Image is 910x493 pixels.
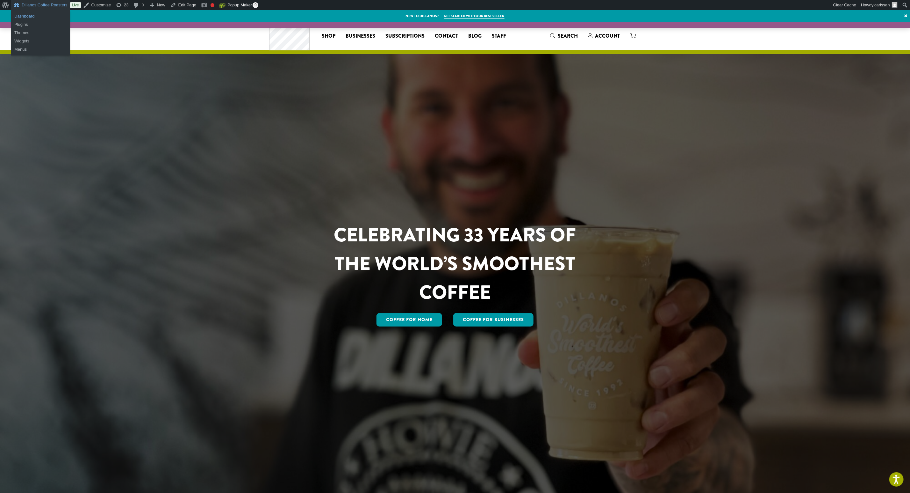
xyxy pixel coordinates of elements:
[875,3,890,7] span: carissah
[322,32,335,40] span: Shop
[376,313,442,327] a: Coffee for Home
[317,31,340,41] a: Shop
[253,2,258,8] span: 0
[435,32,458,40] span: Contact
[558,32,578,40] span: Search
[11,37,70,45] a: Widgets
[11,10,70,31] ul: Dillanos Coffee Roasters
[11,29,70,37] a: Themes
[211,3,214,7] div: Focus keyphrase not set
[11,45,70,54] a: Menus
[385,32,425,40] span: Subscriptions
[468,32,482,40] span: Blog
[545,31,583,41] a: Search
[11,27,70,55] ul: Dillanos Coffee Roasters
[70,2,81,8] a: Live
[346,32,375,40] span: Businesses
[453,313,534,327] a: Coffee For Businesses
[492,32,506,40] span: Staff
[315,221,595,307] h1: CELEBRATING 33 YEARS OF THE WORLD’S SMOOTHEST COFFEE
[901,10,910,22] a: ×
[487,31,511,41] a: Staff
[11,20,70,29] a: Plugins
[595,32,620,40] span: Account
[11,12,70,20] a: Dashboard
[444,13,505,19] a: Get started with our best seller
